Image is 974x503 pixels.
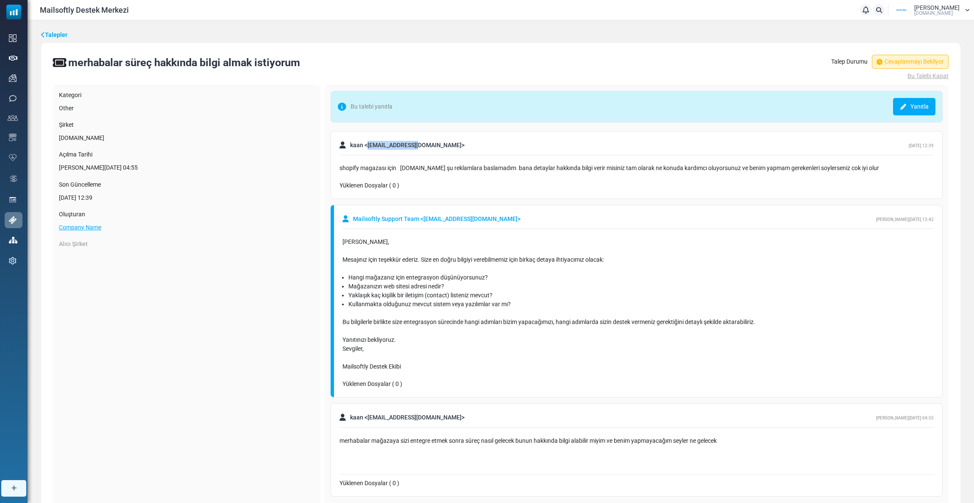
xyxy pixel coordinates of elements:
div: merhabalar süreç hakkında bilgi almak istiyorum [68,55,300,71]
div: Sevgiler, Mailsoftly Destek Ekibi [342,344,934,371]
span: kaan < [EMAIL_ADDRESS][DOMAIN_NAME] > [350,413,465,422]
span: kaan < [EMAIL_ADDRESS][DOMAIN_NAME] > [350,141,465,150]
img: email-templates-icon.svg [9,134,17,141]
img: sms-icon.png [9,95,17,102]
div: shopify magazası için [DOMAIN_NAME] şu reklamlara baslamadım bana detaylar hakkında bilgi verir m... [340,164,934,173]
div: merhabalar mağazaya sizi entegre etmek sonra süreç nasıl gelecek bunun hakkında bilgi alabilir mi... [340,436,934,445]
label: Alıcı Şirket [59,240,88,249]
img: workflow.svg [9,174,18,184]
span: [PERSON_NAME] [914,5,960,11]
label: Şirket [59,120,314,129]
img: User Logo [891,4,912,17]
div: [PERSON_NAME], [342,238,934,255]
li: Yaklaşık kaç kişilik bir iletişim (contact) listeniz mevcut? [348,291,934,300]
div: Yüklenen Dosyalar ( 0 ) [342,380,934,388]
span: Bu talebi yanıtla [338,98,392,115]
label: Açılma Tarihi [59,150,314,159]
span: [PERSON_NAME][DATE] 13:42 [876,217,934,222]
img: dashboard-icon.svg [9,34,17,42]
div: [DATE] 12:39 [59,193,314,202]
img: mailsoftly_icon_blue_white.svg [6,5,21,20]
li: Hangi mağazanız için entegrasyon düşünüyorsunuz? [348,273,934,282]
a: Yanıtla [893,98,935,115]
label: Oluşturan [59,210,314,219]
div: Yanıtınızı bekliyoruz. [342,335,934,344]
div: Yüklenen Dosyalar ( 0 ) [340,479,934,488]
div: Yüklenen Dosyalar ( 0 ) [340,181,934,190]
img: settings-icon.svg [9,257,17,265]
div: [DOMAIN_NAME] [59,134,314,143]
label: Kategori [59,91,314,100]
div: Other [59,104,314,113]
li: Kullanmakta olduğunuz mevcut sistem veya yazılımlar var mı? [348,300,934,309]
a: Bu Talebi Kapat [831,72,949,81]
label: Son Güncelleme [59,180,314,189]
span: Mailsoftly Support Team < [EMAIL_ADDRESS][DOMAIN_NAME] > [353,215,520,224]
a: Talepler [41,31,67,39]
div: Talep Durumu [831,55,949,69]
img: support-icon-active.svg [9,216,17,224]
img: campaigns-icon.png [9,74,17,82]
div: [PERSON_NAME][DATE] 04:55 [59,163,314,172]
span: [DOMAIN_NAME] [914,11,953,16]
a: Company Name [59,224,101,231]
a: User Logo [PERSON_NAME] [DOMAIN_NAME] [891,4,970,17]
span: Cevaplanmayı Bekliyor [872,55,949,69]
img: domain-health-icon.svg [9,154,17,161]
li: Mağazanızın web sitesi adresi nedir? [348,282,934,291]
img: landing_pages.svg [9,196,17,204]
span: [DATE] 12:39 [909,143,934,148]
img: contacts-icon.svg [8,115,18,121]
div: Bu bilgilerle birlikte size entegrasyon sürecinde hangi adımları bizim yapacağımızı, hangi adımla... [342,318,934,335]
span: Mailsoftly Destek Merkezi [40,4,129,16]
span: [PERSON_NAME][DATE] 04:55 [876,416,934,420]
div: Mesajınız için teşekkür ederiz. Size en doğru bilgiyi verebilmemiz için birkaç detaya ihtiyacımız... [342,255,934,273]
